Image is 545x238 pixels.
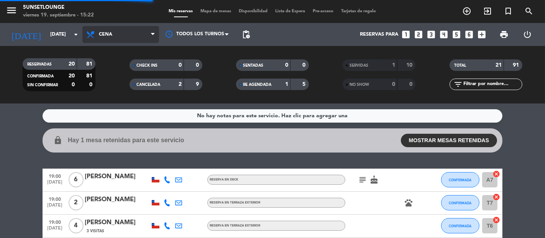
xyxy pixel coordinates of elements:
[99,32,112,37] span: Cena
[285,62,288,68] strong: 0
[492,216,500,224] i: cancel
[210,201,260,204] span: RESERVA EN TERRAZA EXTERIOR
[492,170,500,178] i: cancel
[243,64,263,67] span: SENTADAS
[45,180,64,189] span: [DATE]
[45,171,64,180] span: 19:00
[303,62,307,68] strong: 0
[463,80,522,89] input: Filtrar por nombre...
[504,7,513,16] i: turned_in_not
[524,7,534,16] i: search
[441,195,479,210] button: CONFIRMADA
[453,80,463,89] i: filter_list
[454,64,466,67] span: TOTAL
[71,30,80,39] i: arrow_drop_down
[86,61,94,67] strong: 81
[477,30,487,39] i: add_box
[53,136,62,145] i: lock
[499,30,509,39] span: print
[197,9,235,13] span: Mapa de mesas
[45,217,64,226] span: 19:00
[235,9,272,13] span: Disponibilidad
[401,30,411,39] i: looks_one
[45,226,64,235] span: [DATE]
[309,9,338,13] span: Pre-acceso
[449,224,472,228] span: CONFIRMADA
[516,23,540,46] div: LOG OUT
[303,82,307,87] strong: 5
[285,82,288,87] strong: 1
[27,74,54,78] span: CONFIRMADA
[45,203,64,212] span: [DATE]
[350,83,369,87] span: NO SHOW
[449,201,472,205] span: CONFIRMADA
[197,112,348,120] div: No hay notas para este servicio. Haz clic para agregar una
[358,175,367,184] i: subject
[360,31,398,38] span: Reservas para
[464,30,474,39] i: looks_6
[165,9,197,13] span: Mis reservas
[69,61,75,67] strong: 20
[196,82,200,87] strong: 9
[404,198,413,207] i: pets
[69,73,75,79] strong: 20
[136,83,160,87] span: CANCELADA
[68,135,184,145] span: Hay 1 mesa retenidas para este servicio
[426,30,436,39] i: looks_3
[27,62,52,66] span: RESERVADAS
[401,134,497,147] button: MOSTRAR MESAS RETENIDAS
[69,218,84,233] span: 4
[350,64,368,67] span: SERVIDAS
[369,175,379,184] i: cake
[85,218,150,228] div: [PERSON_NAME]
[483,7,492,16] i: exit_to_app
[441,218,479,233] button: CONFIRMADA
[449,178,472,182] span: CONFIRMADA
[136,64,158,67] span: CHECK INS
[462,7,471,16] i: add_circle_outline
[243,83,271,87] span: RE AGENDADA
[210,178,238,181] span: RESERVA EN DECK
[439,30,449,39] i: looks_4
[69,172,84,187] span: 6
[85,172,150,182] div: [PERSON_NAME]
[513,62,520,68] strong: 91
[441,172,479,187] button: CONFIRMADA
[241,30,251,39] span: pending_actions
[87,228,104,234] span: 3 Visitas
[179,82,182,87] strong: 2
[451,30,461,39] i: looks_5
[45,194,64,203] span: 19:00
[272,9,309,13] span: Lista de Espera
[23,11,94,19] div: viernes 19. septiembre - 15:22
[210,224,260,227] span: RESERVA EN TERRAZA EXTERIOR
[414,30,424,39] i: looks_two
[27,83,58,87] span: SIN CONFIRMAR
[409,82,414,87] strong: 0
[338,9,380,13] span: Tarjetas de regalo
[392,82,395,87] strong: 0
[86,73,94,79] strong: 81
[72,82,75,87] strong: 0
[392,62,395,68] strong: 1
[85,195,150,205] div: [PERSON_NAME]
[89,82,94,87] strong: 0
[406,62,414,68] strong: 10
[496,62,502,68] strong: 21
[6,5,17,19] button: menu
[6,26,46,43] i: [DATE]
[179,62,182,68] strong: 0
[69,195,84,210] span: 2
[492,193,500,201] i: cancel
[23,4,94,11] div: 5unsetlounge
[523,30,532,39] i: power_settings_new
[196,62,200,68] strong: 0
[6,5,17,16] i: menu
